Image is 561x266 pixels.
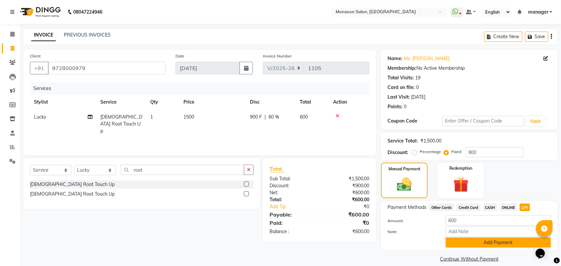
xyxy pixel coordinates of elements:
span: Other Cards [429,204,454,211]
div: ₹900.00 [319,182,375,189]
img: logo [17,3,62,21]
span: Total [270,165,285,172]
span: [DEMOGRAPHIC_DATA] Root Touch Up [100,114,142,134]
div: ₹600.00 [319,196,375,203]
div: Membership: [388,65,417,72]
button: Add Payment [446,237,551,248]
label: Client [30,53,41,59]
span: ONLINE [500,204,517,211]
div: ₹600.00 [319,211,375,219]
div: No Active Membership [388,65,551,72]
div: 0 [404,103,407,110]
a: Ms. [PERSON_NAME] [404,55,450,62]
button: Create New [484,32,522,42]
span: UPI [520,204,530,211]
input: Amount [446,215,551,225]
span: CASH [483,204,498,211]
div: Services [31,82,375,95]
span: manager [528,9,548,16]
div: Sub Total: [265,175,320,182]
label: Fixed [452,149,462,155]
span: Credit Card [457,204,481,211]
label: Percentage [420,149,441,155]
div: 0 [416,84,419,91]
a: PREVIOUS INVOICES [64,32,111,38]
th: Total [296,95,329,110]
input: Enter Offer / Coupon Code [442,116,524,126]
span: Lucky [34,114,46,120]
div: Net: [265,189,320,196]
img: _cash.svg [393,176,416,193]
div: Card on file: [388,84,415,91]
div: ₹1,500.00 [319,175,375,182]
input: Add Note [446,226,551,237]
span: 60 % [269,114,279,121]
div: ₹0 [319,219,375,227]
div: ₹600.00 [319,228,375,235]
div: Points: [388,103,403,110]
th: Qty [146,95,179,110]
button: +91 [30,62,49,74]
span: Payment Methods [388,204,427,211]
th: Price [179,95,246,110]
a: Add Tip [265,203,329,210]
span: 900 F [250,114,262,121]
label: Amount: [383,218,441,224]
input: Search by Name/Mobile/Email/Code [48,62,166,74]
span: 1500 [183,114,194,120]
button: Apply [526,116,545,126]
th: Action [329,95,370,110]
div: Name: [388,55,403,62]
div: [DATE] [411,94,426,101]
span: | [265,114,266,121]
div: Total: [265,196,320,203]
div: ₹1,500.00 [421,137,442,144]
label: Date [175,53,184,59]
th: Disc [246,95,296,110]
div: ₹0 [329,203,375,210]
div: ₹600.00 [319,189,375,196]
div: [DEMOGRAPHIC_DATA] Root Touch Up [30,191,115,198]
th: Service [96,95,146,110]
a: INVOICE [31,29,56,41]
div: 19 [415,74,421,81]
div: Discount: [265,182,320,189]
div: Service Total: [388,137,418,144]
div: Coupon Code [388,118,442,125]
div: Paid: [265,219,320,227]
label: Redemption [450,165,473,171]
div: Balance : [265,228,320,235]
iframe: chat widget [533,239,554,259]
input: Search or Scan [121,165,244,175]
span: 1 [150,114,153,120]
div: [DEMOGRAPHIC_DATA] Root Touch Up [30,181,115,188]
th: Stylist [30,95,96,110]
a: Continue Without Payment [383,256,556,263]
b: 08047224946 [73,3,102,21]
label: Manual Payment [389,166,420,172]
div: Discount: [388,149,408,156]
label: Note: [383,229,441,235]
button: Save [525,32,548,42]
span: 600 [300,114,308,120]
div: Last Visit: [388,94,410,101]
div: Total Visits: [388,74,414,81]
img: _gift.svg [449,175,474,194]
label: Invoice Number [263,53,292,59]
div: Payable: [265,211,320,219]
